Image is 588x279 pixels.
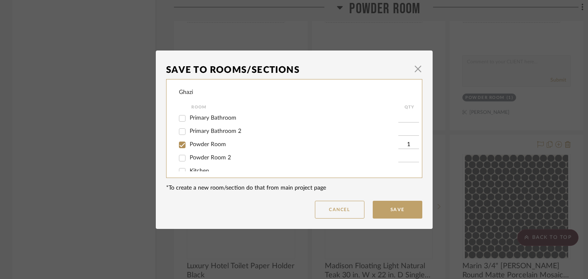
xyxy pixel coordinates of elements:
[190,168,209,174] span: Kitchen
[373,201,422,219] button: Save
[315,201,364,219] button: Cancel
[190,128,241,134] span: Primary Bathroom 2
[190,155,231,161] span: Powder Room 2
[398,102,421,112] div: QTY
[410,61,426,77] button: Close
[179,88,193,97] div: Ghazi
[191,102,398,112] div: Room
[190,115,236,121] span: Primary Bathroom
[166,61,422,79] dialog-header: Save To Rooms/Sections
[166,184,422,192] div: *To create a new room/section do that from main project page
[190,142,226,147] span: Powder Room
[166,61,410,79] div: Save To Rooms/Sections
